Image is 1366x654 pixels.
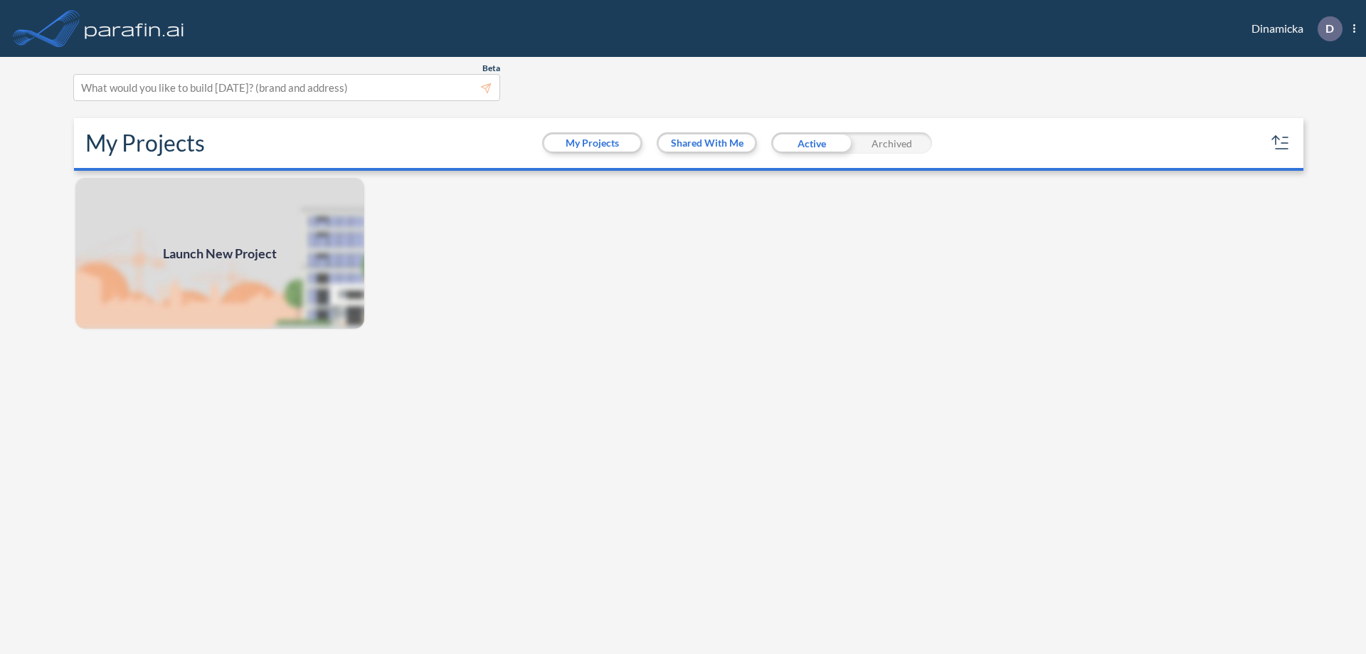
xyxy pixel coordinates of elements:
[1325,22,1334,35] p: D
[544,135,640,152] button: My Projects
[85,130,205,157] h2: My Projects
[82,14,187,43] img: logo
[1230,16,1355,41] div: Dinamicka
[482,63,500,74] span: Beta
[1269,132,1292,154] button: sort
[74,176,366,330] a: Launch New Project
[771,132,852,154] div: Active
[659,135,755,152] button: Shared With Me
[74,176,366,330] img: add
[852,132,932,154] div: Archived
[163,244,277,263] span: Launch New Project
